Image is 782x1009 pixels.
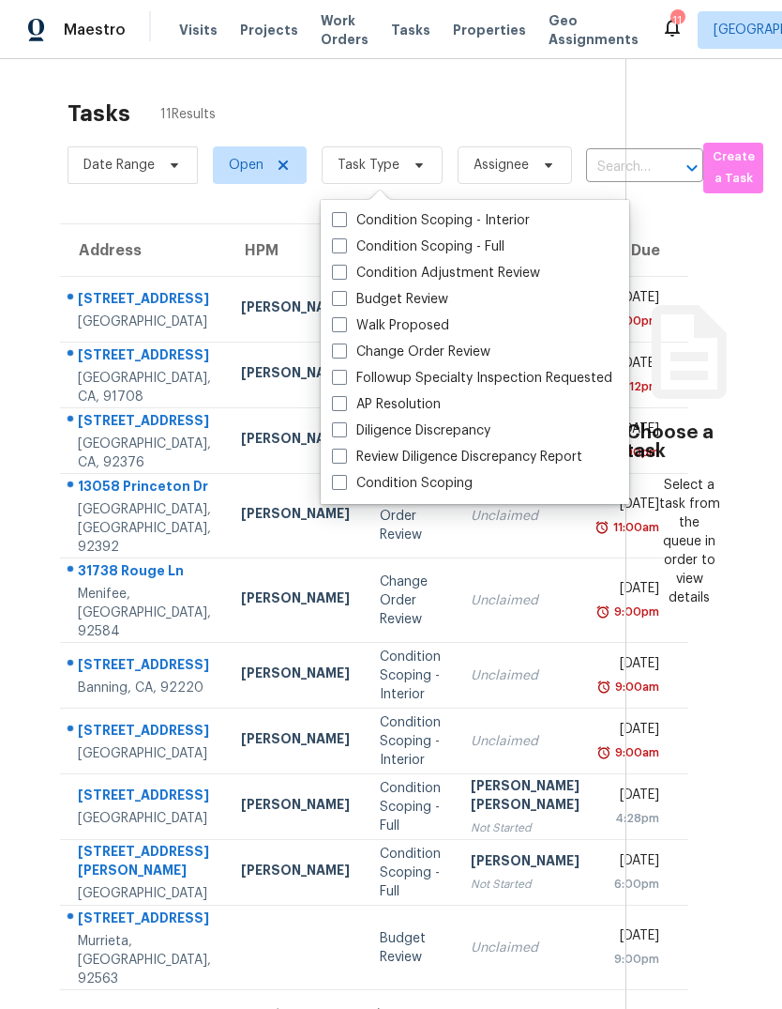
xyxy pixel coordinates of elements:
div: [DATE] [609,786,659,809]
div: [GEOGRAPHIC_DATA] [78,884,211,903]
div: Condition Scoping - Interior [380,648,441,704]
div: Unclaimed [471,591,579,610]
span: Visits [179,21,218,39]
div: 13058 Princeton Dr [78,477,211,500]
div: [DATE] [609,495,659,518]
div: 9:00pm [610,603,659,621]
div: [DATE] [609,579,659,603]
label: Change Order Review [332,343,490,361]
div: [PERSON_NAME] [241,729,350,753]
th: HPM [226,224,365,277]
div: [STREET_ADDRESS][PERSON_NAME] [78,842,211,884]
div: [DATE] [609,654,659,678]
div: Condition Scoping - Interior [380,713,441,770]
div: Select a task from the queue in order to view details [658,476,721,607]
div: [PERSON_NAME] [471,851,579,875]
span: Geo Assignments [549,11,639,49]
div: [GEOGRAPHIC_DATA], CA, 91708 [78,369,211,406]
div: [GEOGRAPHIC_DATA], [GEOGRAPHIC_DATA], 92392 [78,500,211,557]
div: [PERSON_NAME] [241,795,350,818]
div: Not Started [471,875,579,894]
span: Create a Task [713,146,754,190]
div: 6:00pm [609,875,659,894]
div: 9:00pm [609,950,659,969]
span: Maestro [64,21,126,39]
div: Murrieta, [GEOGRAPHIC_DATA], 92563 [78,932,211,988]
span: Tasks [391,23,430,37]
div: Condition Scoping - Full [380,779,441,835]
div: Menifee, [GEOGRAPHIC_DATA], 92584 [78,585,211,641]
button: Create a Task [703,143,763,193]
div: Change Order Review [380,573,441,629]
div: [STREET_ADDRESS] [78,655,211,679]
img: Overdue Alarm Icon [595,603,610,621]
span: Projects [240,21,298,39]
div: Not Started [471,818,579,837]
div: [PERSON_NAME] [PERSON_NAME] [471,776,579,818]
div: [GEOGRAPHIC_DATA] [78,313,211,331]
div: [STREET_ADDRESS] [78,345,211,369]
div: [PERSON_NAME] [241,589,350,612]
label: Budget Review [332,290,448,309]
div: Change Order Review [380,488,441,544]
div: Unclaimed [471,939,579,957]
div: [GEOGRAPHIC_DATA] [78,809,211,828]
label: Review Diligence Discrepancy Report [332,448,582,466]
label: Condition Scoping - Full [332,237,504,256]
input: Search by address [586,153,651,182]
button: Open [679,155,705,181]
div: 9:00am [611,743,659,762]
div: [PERSON_NAME] [241,664,350,687]
div: Unclaimed [471,732,579,751]
div: [DATE] [609,851,659,875]
div: [GEOGRAPHIC_DATA], CA, 92376 [78,435,211,472]
span: Date Range [83,156,155,175]
h3: Choose a task [626,423,752,461]
img: Overdue Alarm Icon [594,518,609,537]
div: [DATE] [609,926,659,950]
div: Banning, CA, 92220 [78,679,211,697]
div: Unclaimed [471,666,579,685]
h2: Tasks [68,104,130,123]
div: 9:00am [611,678,659,696]
div: [PERSON_NAME] [241,429,350,452]
div: [PERSON_NAME] [241,363,350,387]
label: Walk Proposed [332,316,449,335]
div: [PERSON_NAME] [241,504,350,527]
div: 11:00am [609,518,659,537]
label: Condition Scoping [332,474,473,493]
div: [PERSON_NAME] [241,298,350,321]
div: [PERSON_NAME] [241,861,350,884]
img: Overdue Alarm Icon [596,678,611,696]
div: Unclaimed [471,507,579,526]
label: Followup Specialty Inspection Requested [332,369,612,388]
span: Properties [453,21,526,39]
span: Work Orders [321,11,368,49]
div: [STREET_ADDRESS] [78,289,211,313]
div: [STREET_ADDRESS] [78,411,211,435]
th: Address [60,224,226,277]
div: [DATE] [609,720,659,743]
div: [GEOGRAPHIC_DATA] [78,744,211,763]
span: 11 Results [160,105,216,124]
span: Task Type [338,156,399,175]
label: Condition Adjustment Review [332,264,540,283]
label: Condition Scoping - Interior [332,211,530,230]
label: AP Resolution [332,395,441,414]
div: 31738 Rouge Ln [78,561,211,585]
label: Diligence Discrepancy [332,421,490,440]
img: Overdue Alarm Icon [596,743,611,762]
div: Condition Scoping - Full [380,845,441,901]
span: Open [229,156,263,175]
div: Budget Review [380,929,441,967]
div: 4:28pm [609,809,659,828]
div: [STREET_ADDRESS] [78,721,211,744]
div: 11 [670,11,684,30]
div: [STREET_ADDRESS] [78,909,211,932]
div: [STREET_ADDRESS] [78,786,211,809]
span: Assignee [474,156,529,175]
